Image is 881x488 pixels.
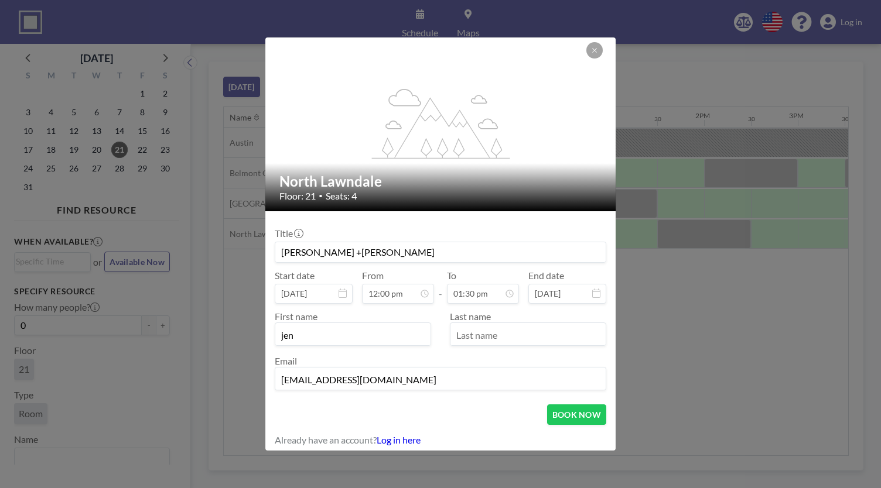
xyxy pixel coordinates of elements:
label: Start date [275,270,315,281]
label: Email [275,355,297,366]
span: Floor: 21 [279,190,316,202]
button: BOOK NOW [547,404,606,425]
label: First name [275,311,317,322]
label: To [447,270,456,281]
span: - [439,274,442,300]
g: flex-grow: 1.2; [372,88,510,158]
span: Seats: 4 [326,190,357,202]
a: Log in here [377,434,421,445]
input: Last name [450,325,606,345]
span: Already have an account? [275,434,377,446]
input: Guest reservation [275,242,606,262]
label: Title [275,228,302,239]
label: From [362,270,384,281]
input: Email [275,370,606,390]
label: End date [528,270,564,281]
input: First name [275,325,431,345]
label: Last name [450,311,491,322]
h2: North Lawndale [279,173,603,190]
span: • [319,191,323,200]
